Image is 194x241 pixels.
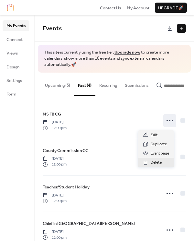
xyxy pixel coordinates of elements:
[6,36,23,43] span: Connect
[43,220,135,227] a: Chief in [GEOGRAPHIC_DATA][PERSON_NAME]
[43,111,61,118] a: MS FB CG
[74,73,95,96] button: Past (4)
[100,5,121,11] a: Contact Us
[43,184,90,191] a: Teacher/Student Holiday
[7,4,14,11] img: logo
[6,64,19,70] span: Design
[41,73,74,95] button: Upcoming (5)
[43,162,67,167] span: 12:00 pm
[151,150,169,157] span: Event page
[43,220,135,227] span: Chief in [GEOGRAPHIC_DATA][PERSON_NAME]
[127,5,149,11] a: My Account
[43,147,89,154] span: County Commission CG
[43,235,67,241] span: 12:00 pm
[43,198,67,204] span: 12:00 pm
[6,23,26,29] span: My Events
[43,23,62,35] span: Events
[151,159,162,166] span: Delete
[43,156,67,162] span: [DATE]
[43,119,67,125] span: [DATE]
[6,91,16,97] span: Form
[43,229,67,235] span: [DATE]
[43,125,67,131] span: 12:00 pm
[44,49,184,68] span: This site is currently using the free tier. to create more calendars, show more than 10 events an...
[158,5,184,11] span: Upgrade 🚀
[43,193,67,198] span: [DATE]
[6,50,18,56] span: Views
[6,77,22,84] span: Settings
[3,20,29,31] a: My Events
[151,141,167,147] span: Duplicate
[3,89,29,99] a: Form
[114,48,140,56] a: Upgrade now
[151,132,158,138] span: Edit
[121,73,152,95] button: Submissions
[3,75,29,85] a: Settings
[43,147,89,154] a: County Commission CG
[3,48,29,58] a: Views
[95,73,121,95] button: Recurring
[3,62,29,72] a: Design
[3,34,29,45] a: Connect
[155,3,187,13] button: Upgrade🚀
